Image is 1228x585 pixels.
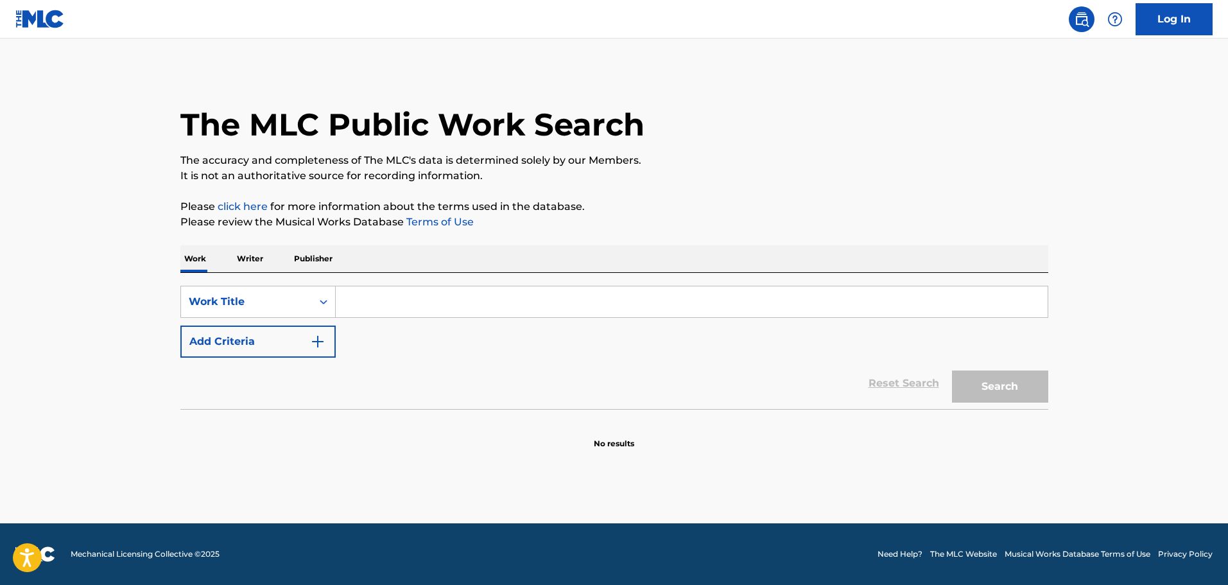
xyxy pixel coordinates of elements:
[1102,6,1128,32] div: Help
[1005,548,1150,560] a: Musical Works Database Terms of Use
[189,294,304,310] div: Work Title
[180,286,1048,409] form: Search Form
[71,548,220,560] span: Mechanical Licensing Collective © 2025
[1158,548,1213,560] a: Privacy Policy
[310,334,325,349] img: 9d2ae6d4665cec9f34b9.svg
[180,168,1048,184] p: It is not an authoritative source for recording information.
[180,199,1048,214] p: Please for more information about the terms used in the database.
[1164,523,1228,585] iframe: Chat Widget
[1074,12,1089,27] img: search
[218,200,268,213] a: click here
[180,245,210,272] p: Work
[404,216,474,228] a: Terms of Use
[1069,6,1094,32] a: Public Search
[1107,12,1123,27] img: help
[180,153,1048,168] p: The accuracy and completeness of The MLC's data is determined solely by our Members.
[180,214,1048,230] p: Please review the Musical Works Database
[233,245,267,272] p: Writer
[1136,3,1213,35] a: Log In
[878,548,922,560] a: Need Help?
[180,105,644,144] h1: The MLC Public Work Search
[930,548,997,560] a: The MLC Website
[15,10,65,28] img: MLC Logo
[290,245,336,272] p: Publisher
[15,546,55,562] img: logo
[594,423,634,450] p: No results
[180,326,336,358] button: Add Criteria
